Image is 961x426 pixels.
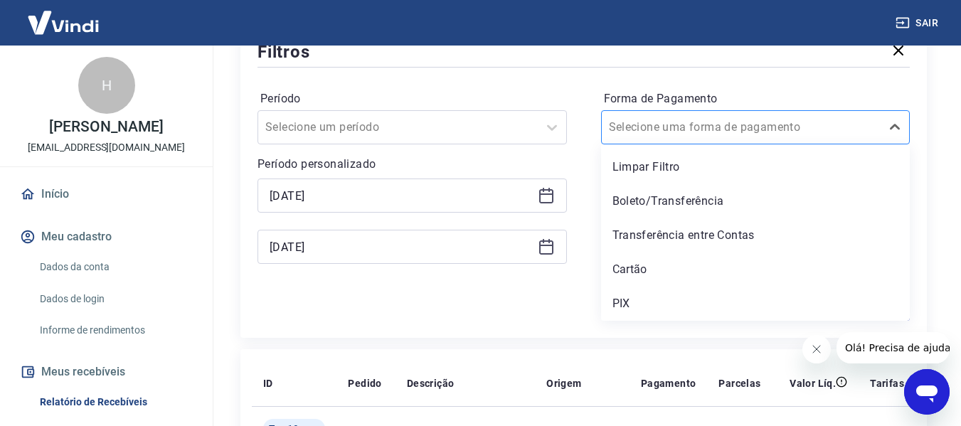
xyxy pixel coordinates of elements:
[34,316,196,345] a: Informe de rendimentos
[718,376,760,390] p: Parcelas
[601,153,910,181] div: Limpar Filtro
[601,187,910,215] div: Boleto/Transferência
[17,356,196,388] button: Meus recebíveis
[34,388,196,417] a: Relatório de Recebíveis
[49,119,163,134] p: [PERSON_NAME]
[34,284,196,314] a: Dados de login
[263,376,273,390] p: ID
[546,376,581,390] p: Origem
[270,185,532,206] input: Data inicial
[893,10,944,36] button: Sair
[348,376,381,390] p: Pedido
[870,376,904,390] p: Tarifas
[257,41,310,63] h5: Filtros
[604,90,908,107] label: Forma de Pagamento
[17,179,196,210] a: Início
[257,156,567,173] p: Período personalizado
[34,252,196,282] a: Dados da conta
[802,335,831,363] iframe: Fechar mensagem
[270,236,532,257] input: Data final
[407,376,455,390] p: Descrição
[28,140,185,155] p: [EMAIL_ADDRESS][DOMAIN_NAME]
[904,369,950,415] iframe: Botão para abrir a janela de mensagens
[641,376,696,390] p: Pagamento
[9,10,120,21] span: Olá! Precisa de ajuda?
[17,1,110,44] img: Vindi
[78,57,135,114] div: H
[601,255,910,284] div: Cartão
[260,90,564,107] label: Período
[837,332,950,363] iframe: Mensagem da empresa
[17,221,196,252] button: Meu cadastro
[601,289,910,318] div: PIX
[790,376,836,390] p: Valor Líq.
[601,221,910,250] div: Transferência entre Contas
